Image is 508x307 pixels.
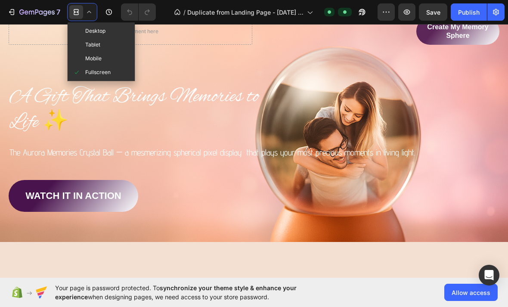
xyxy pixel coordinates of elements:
button: Publish [451,3,487,21]
p: Watch It In Action [25,166,121,178]
a: Watch It In Action [9,156,138,188]
span: synchronize your theme style & enhance your experience [55,284,297,301]
div: Publish [458,8,480,17]
div: Open Intercom Messenger [479,265,499,285]
button: Allow access [444,284,498,301]
p: 7 [56,7,60,17]
div: Undo/Redo [121,3,156,21]
span: Desktop [85,27,105,35]
span: Tablet [85,40,100,49]
span: Duplicate from Landing Page - [DATE] 16:36:29 [187,8,304,17]
div: Drop element here [113,4,158,11]
button: Save [419,3,447,21]
h1: A Gift That Brings Memories to Life ✨ [9,59,279,112]
span: Fullscreen [85,68,111,77]
span: / [183,8,186,17]
button: 7 [3,3,64,21]
span: Save [426,9,440,16]
p: The Aurora Memories Crystal Ball — a mesmerizing spherical pixel display that plays your most pre... [9,123,499,134]
span: Your page is password protected. To when designing pages, we need access to your store password. [55,283,330,301]
span: Mobile [85,54,102,63]
span: Allow access [452,288,490,297]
